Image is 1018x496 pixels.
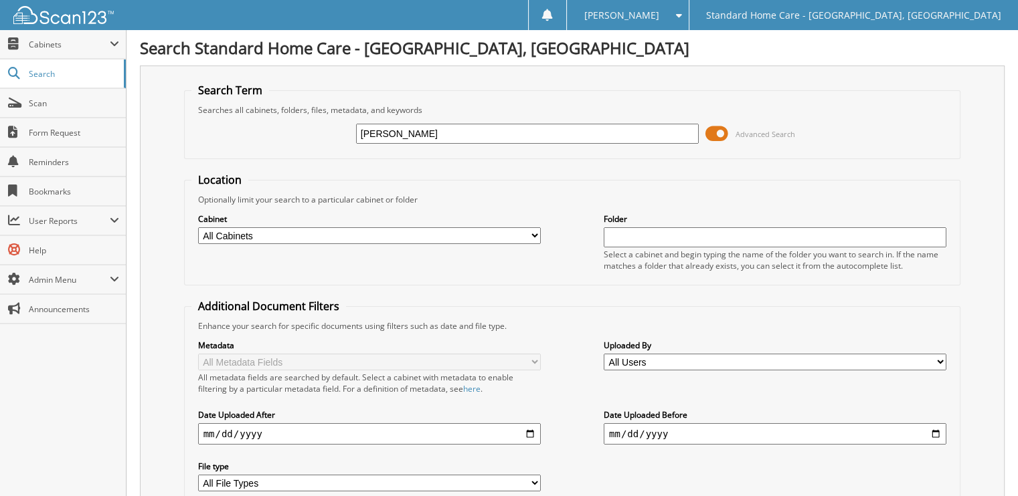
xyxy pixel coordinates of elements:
[198,461,541,472] label: File type
[29,245,119,256] span: Help
[191,320,954,332] div: Enhance your search for specific documents using filters such as date and file type.
[13,6,114,24] img: scan123-logo-white.svg
[29,303,119,315] span: Announcements
[29,98,119,109] span: Scan
[198,409,541,420] label: Date Uploaded After
[198,213,541,225] label: Cabinet
[29,68,117,80] span: Search
[584,11,659,19] span: [PERSON_NAME]
[706,11,1001,19] span: Standard Home Care - [GEOGRAPHIC_DATA], [GEOGRAPHIC_DATA]
[191,299,346,314] legend: Additional Document Filters
[140,37,1005,59] h1: Search Standard Home Care - [GEOGRAPHIC_DATA], [GEOGRAPHIC_DATA]
[29,39,110,50] span: Cabinets
[191,194,954,205] div: Optionally limit your search to a particular cabinet or folder
[198,372,541,394] div: All metadata fields are searched by default. Select a cabinet with metadata to enable filtering b...
[951,432,1018,496] iframe: Chat Widget
[604,423,946,445] input: end
[604,409,946,420] label: Date Uploaded Before
[604,340,946,351] label: Uploaded By
[198,340,541,351] label: Metadata
[29,215,110,227] span: User Reports
[29,156,119,168] span: Reminders
[604,249,946,271] div: Select a cabinet and begin typing the name of the folder you want to search in. If the name match...
[29,127,119,138] span: Form Request
[29,274,110,285] span: Admin Menu
[736,129,795,139] span: Advanced Search
[463,383,481,394] a: here
[604,213,946,225] label: Folder
[29,186,119,197] span: Bookmarks
[191,104,954,116] div: Searches all cabinets, folders, files, metadata, and keywords
[191,172,248,187] legend: Location
[198,423,541,445] input: start
[191,83,269,98] legend: Search Term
